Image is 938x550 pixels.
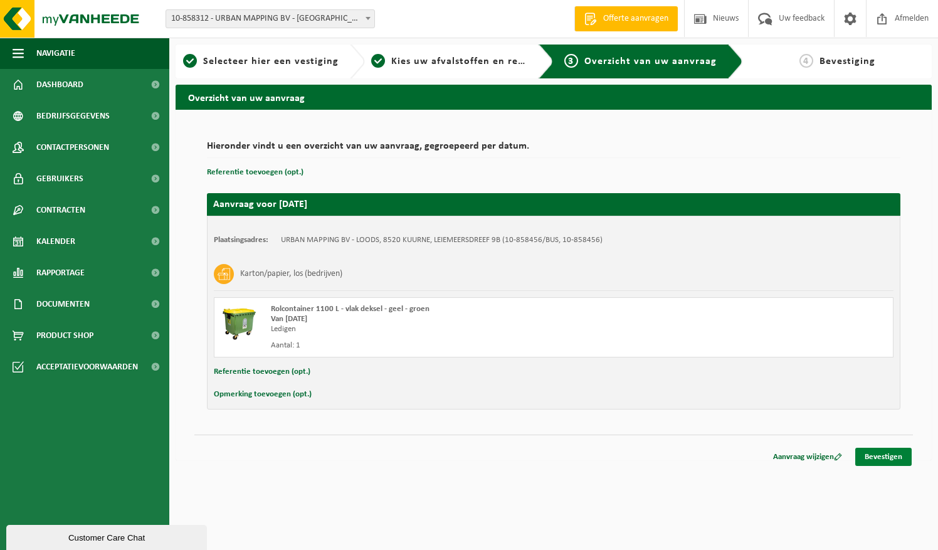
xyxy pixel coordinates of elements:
span: Product Shop [36,320,93,351]
span: Kies uw afvalstoffen en recipiënten [391,56,564,66]
span: 1 [183,54,197,68]
span: Contactpersonen [36,132,109,163]
button: Referentie toevoegen (opt.) [214,364,310,380]
img: WB-1100-HPE-GN-50.png [221,304,258,342]
span: Rolcontainer 1100 L - vlak deksel - geel - groen [271,305,429,313]
span: Contracten [36,194,85,226]
span: Gebruikers [36,163,83,194]
span: Documenten [36,288,90,320]
a: 2Kies uw afvalstoffen en recipiënten [371,54,529,69]
span: 2 [371,54,385,68]
span: Acceptatievoorwaarden [36,351,138,383]
span: Dashboard [36,69,83,100]
h2: Hieronder vindt u een overzicht van uw aanvraag, gegroepeerd per datum. [207,141,900,158]
span: Overzicht van uw aanvraag [584,56,717,66]
div: Ledigen [271,324,604,334]
iframe: chat widget [6,522,209,550]
span: 4 [799,54,813,68]
span: 10-858312 - URBAN MAPPING BV - ROESELARE [166,9,375,28]
strong: Plaatsingsadres: [214,236,268,244]
h3: Karton/papier, los (bedrijven) [240,264,342,284]
a: Offerte aanvragen [574,6,678,31]
span: Navigatie [36,38,75,69]
span: Rapportage [36,257,85,288]
span: Selecteer hier een vestiging [203,56,339,66]
a: 1Selecteer hier een vestiging [182,54,340,69]
span: Kalender [36,226,75,257]
strong: Aanvraag voor [DATE] [213,199,307,209]
div: Aantal: 1 [271,341,604,351]
span: Bevestiging [819,56,875,66]
a: Bevestigen [855,448,912,466]
button: Opmerking toevoegen (opt.) [214,386,312,403]
strong: Van [DATE] [271,315,307,323]
td: URBAN MAPPING BV - LOODS, 8520 KUURNE, LEIEMEERSDREEF 9B (10-858456/BUS, 10-858456) [281,235,603,245]
span: Offerte aanvragen [600,13,672,25]
span: Bedrijfsgegevens [36,100,110,132]
span: 3 [564,54,578,68]
span: 10-858312 - URBAN MAPPING BV - ROESELARE [166,10,374,28]
h2: Overzicht van uw aanvraag [176,85,932,109]
a: Aanvraag wijzigen [764,448,851,466]
button: Referentie toevoegen (opt.) [207,164,303,181]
